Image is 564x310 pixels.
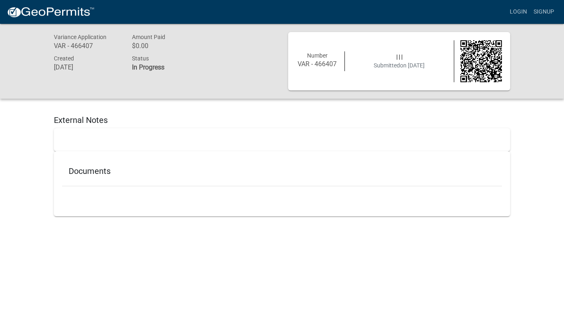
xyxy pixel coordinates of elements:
span: Status [132,55,149,62]
a: Login [506,4,530,20]
span: Amount Paid [132,34,165,40]
span: Variance Application [54,34,106,40]
h5: Documents [69,166,495,176]
span: Submitted on [DATE] [374,62,425,69]
img: QR code [460,40,502,82]
span: Created [54,55,74,62]
h6: [DATE] [54,63,120,71]
a: Signup [530,4,557,20]
h6: VAR - 466407 [296,60,338,68]
strong: In Progress [132,63,164,71]
h5: External Notes [54,115,510,125]
h6: $0.00 [132,42,198,50]
span: Number [307,52,328,59]
span: | | | [396,53,402,60]
h6: VAR - 466407 [54,42,120,50]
